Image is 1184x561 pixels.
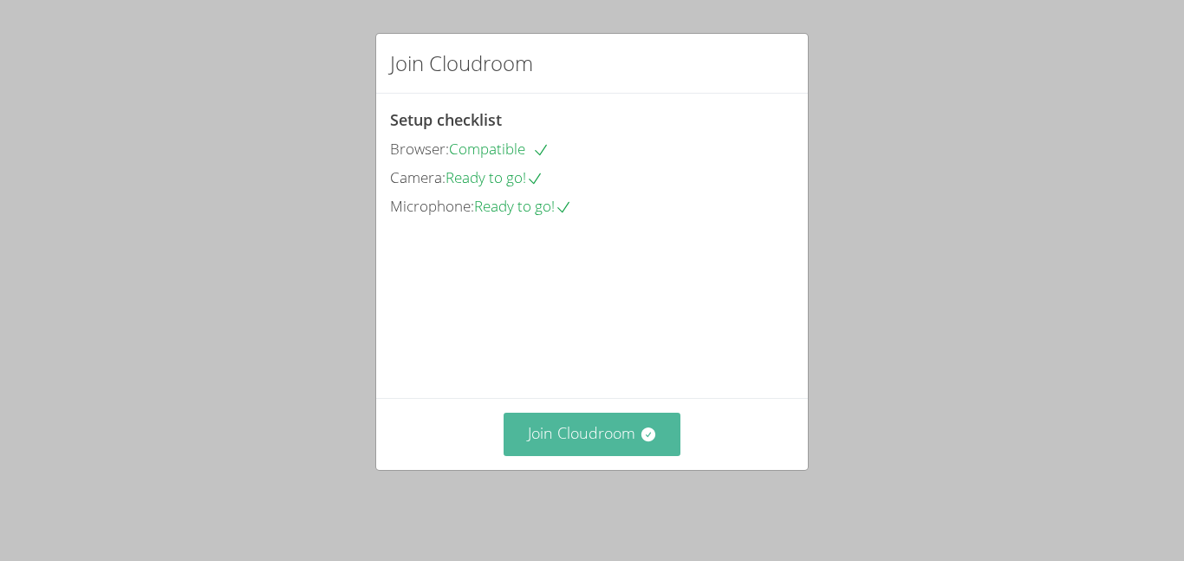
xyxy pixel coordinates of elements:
span: Microphone: [390,196,474,216]
span: Setup checklist [390,109,502,130]
span: Compatible [449,139,550,159]
span: Ready to go! [446,167,543,187]
span: Browser: [390,139,449,159]
h2: Join Cloudroom [390,48,533,79]
button: Join Cloudroom [504,413,681,455]
span: Camera: [390,167,446,187]
span: Ready to go! [474,196,572,216]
